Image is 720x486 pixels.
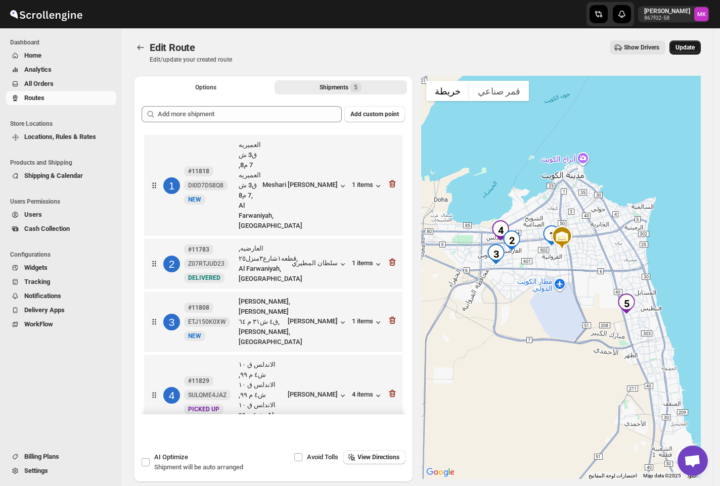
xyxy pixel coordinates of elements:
div: 3 [163,314,180,330]
b: #11818 [188,168,209,175]
span: ETJ150K0XW [188,318,226,326]
span: Cash Collection [24,225,70,232]
span: DI0D7DS8Q8 [188,181,223,189]
span: Add custom point [350,110,399,118]
span: Locations, Rules & Rates [24,133,96,140]
button: Analytics [6,63,116,77]
div: 3#11808ETJ150K0XWNewNEW[PERSON_NAME], [PERSON_NAME] ق٤ ش٣١ م ٦٤, [PERSON_NAME], [GEOGRAPHIC_DATA]... [144,291,402,352]
b: #11829 [188,377,209,384]
span: Products and Shipping [10,159,116,167]
button: 1 items [352,259,383,269]
button: All Route Options [140,80,273,94]
button: User menu [638,6,709,22]
button: WorkFlow [6,317,116,331]
button: Shipping & Calendar [6,169,116,183]
span: Shipping & Calendar [24,172,83,179]
span: Map data ©2025 [643,473,681,478]
button: عناصر التحكّم بطريقة عرض الخريطة [676,447,696,467]
a: ‏فتح هذه المنطقة في "خرائط Google" (يؤدي ذلك إلى فتح نافذة جديدة) [424,466,457,479]
button: Update [669,40,701,55]
button: Routes [133,40,148,55]
div: 1#11818DI0D7DS8Q8NewNEWالعميريه ق3 ش 7 م8, العميريه ق3 ش 7 م8, Al Farwaniyah, [GEOGRAPHIC_DATA]Me... [144,135,402,236]
p: [PERSON_NAME] [644,7,690,15]
div: العميريه ق3 ش 7 م8, العميريه ق3 ش 7 م8, Al Farwaniyah, [GEOGRAPHIC_DATA] [239,140,258,231]
span: Tracking [24,278,50,285]
button: Users [6,208,116,222]
span: NEW [188,332,201,339]
span: Store Locations [10,120,116,128]
button: 1 items [352,181,383,191]
button: View Directions [343,450,406,464]
button: All Orders [6,77,116,91]
span: Users [24,211,42,218]
img: Google [424,466,457,479]
span: Z07RTJUD23 [188,260,224,268]
button: Delivery Apps [6,303,116,317]
span: View Directions [357,453,399,461]
div: 4 [163,387,180,404]
span: NEW [188,196,201,203]
span: Dashboard [10,38,116,46]
div: سلطان المطيري [292,259,348,269]
button: اختصارات لوحة المفاتيح [589,472,637,479]
span: Update [676,43,695,52]
span: WorkFlow [24,320,53,328]
span: DELIVERED [188,274,220,281]
span: Configurations [10,251,116,259]
div: 4#11829SULQME4JAZNewPICKED UPالاندلس ق ١٠ ش٤ م ٩٩, الاندلس ق ١٠ ش٤ م ٩٩, الاندلس ق ١٠ ش٤ م ٩٩, Al... [144,355,402,435]
span: Edit Route [150,41,195,54]
span: PICKED UP [188,406,219,413]
span: Notifications [24,292,61,300]
text: MK [697,11,706,18]
button: Cash Collection [6,222,116,236]
span: Avoid Tolls [307,453,338,461]
div: 1 [163,177,180,194]
span: Options [195,83,216,91]
img: ScrollEngine [8,2,84,27]
span: Users Permissions [10,198,116,206]
button: [PERSON_NAME] [288,317,348,327]
span: Shipment will be auto arranged [154,463,243,471]
button: [PERSON_NAME] [288,391,348,401]
span: Analytics [24,66,52,73]
button: Add custom point [344,106,405,122]
button: Notifications [6,289,116,303]
div: 5 [616,294,637,314]
button: Locations, Rules & Rates [6,130,116,144]
p: Edit/update your created route [150,56,232,64]
div: 2#11783Z07RTJUD23NewDELIVEREDالعارضيه, قطعه١شارع٣منزل٢٥, Al Farwaniyah, [GEOGRAPHIC_DATA]سلطان ال... [144,238,402,289]
span: Settings [24,467,48,474]
div: Selected Shipments [133,98,413,418]
div: العارضيه, قطعه١شارع٣منزل٢٥, Al Farwaniyah, [GEOGRAPHIC_DATA] [239,244,288,284]
span: Billing Plans [24,453,59,460]
div: 2 [163,256,180,272]
button: Meshari [PERSON_NAME] [262,181,348,191]
div: [PERSON_NAME], [PERSON_NAME] ق٤ ش٣١ م ٦٤, [PERSON_NAME], [GEOGRAPHIC_DATA] [239,297,284,347]
button: 4 items [352,391,383,401]
span: Routes [24,94,44,102]
a: البنود (يتم فتح الرابط في علامة تبويب جديدة) [687,473,698,478]
button: Selected Shipments [275,80,408,94]
input: Add more shipment [158,106,342,122]
b: #11808 [188,304,209,311]
button: Routes [6,91,116,105]
button: 1 items [352,317,383,327]
div: Shipments [320,82,362,92]
div: 1 [542,225,562,246]
button: Widgets [6,261,116,275]
button: Tracking [6,275,116,289]
button: عرض صور القمر الصناعي [469,81,529,101]
span: Show Drivers [624,43,659,52]
span: Mostafa Khalifa [694,7,708,21]
p: 867f02-58 [644,15,690,21]
button: عرض خريطة الشارع [426,81,469,101]
div: 3 [486,244,506,264]
span: Home [24,52,41,59]
span: All Orders [24,80,54,87]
